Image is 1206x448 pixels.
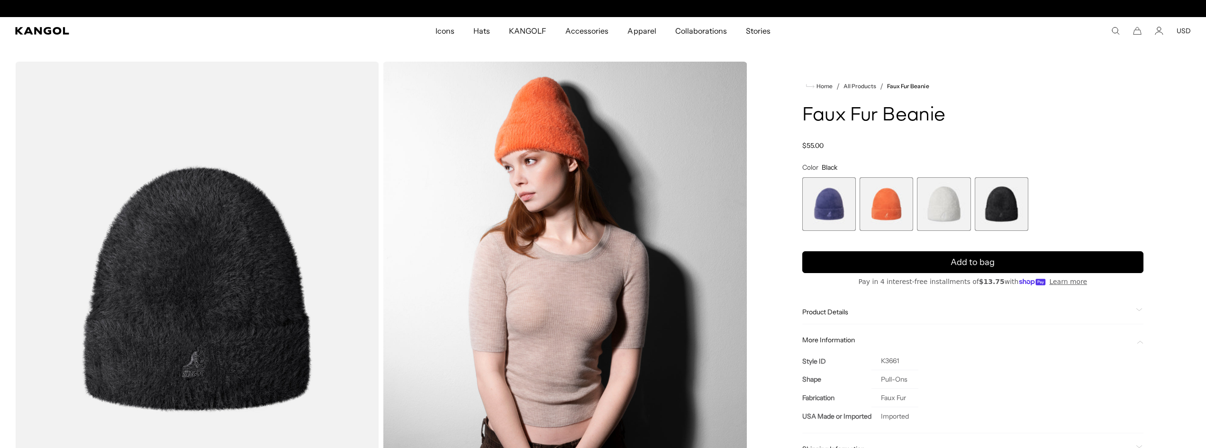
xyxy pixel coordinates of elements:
[876,81,883,92] li: /
[802,81,1143,92] nav: breadcrumbs
[815,83,833,90] span: Home
[860,177,913,231] label: Coral Flame
[871,352,918,370] td: K3661
[802,105,1143,126] h1: Faux Fur Beanie
[426,17,464,45] a: Icons
[806,82,833,91] a: Home
[887,83,929,90] a: Faux Fur Beanie
[675,17,727,45] span: Collaborations
[951,256,995,269] span: Add to bag
[802,251,1143,273] button: Add to bag
[802,407,871,426] th: USA Made or Imported
[565,17,608,45] span: Accessories
[822,163,837,172] span: Black
[618,17,665,45] a: Apparel
[506,5,701,12] div: Announcement
[871,389,918,407] td: Faux Fur
[1133,27,1142,35] button: Cart
[746,17,771,45] span: Stories
[1155,27,1163,35] a: Account
[499,17,556,45] a: KANGOLF
[802,177,856,231] div: 1 of 4
[802,370,871,389] th: Shape
[556,17,618,45] a: Accessories
[975,177,1028,231] div: 4 of 4
[975,177,1028,231] label: Black
[802,389,871,407] th: Fabrication
[917,177,970,231] div: 3 of 4
[435,17,454,45] span: Icons
[802,163,818,172] span: Color
[464,17,499,45] a: Hats
[802,177,856,231] label: Hazy Indigo
[627,17,656,45] span: Apparel
[833,81,840,92] li: /
[871,370,918,389] td: Pull-Ons
[1177,27,1191,35] button: USD
[506,5,701,12] div: 1 of 2
[506,5,701,12] slideshow-component: Announcement bar
[917,177,970,231] label: Ivory
[736,17,780,45] a: Stories
[15,27,289,35] a: Kangol
[860,177,913,231] div: 2 of 4
[843,83,876,90] a: All Products
[1111,27,1120,35] summary: Search here
[802,308,1132,316] span: Product Details
[871,407,918,426] td: Imported
[802,141,824,150] span: $55.00
[473,17,490,45] span: Hats
[802,336,1132,344] span: More Information
[802,352,871,370] th: Style ID
[666,17,736,45] a: Collaborations
[509,17,546,45] span: KANGOLF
